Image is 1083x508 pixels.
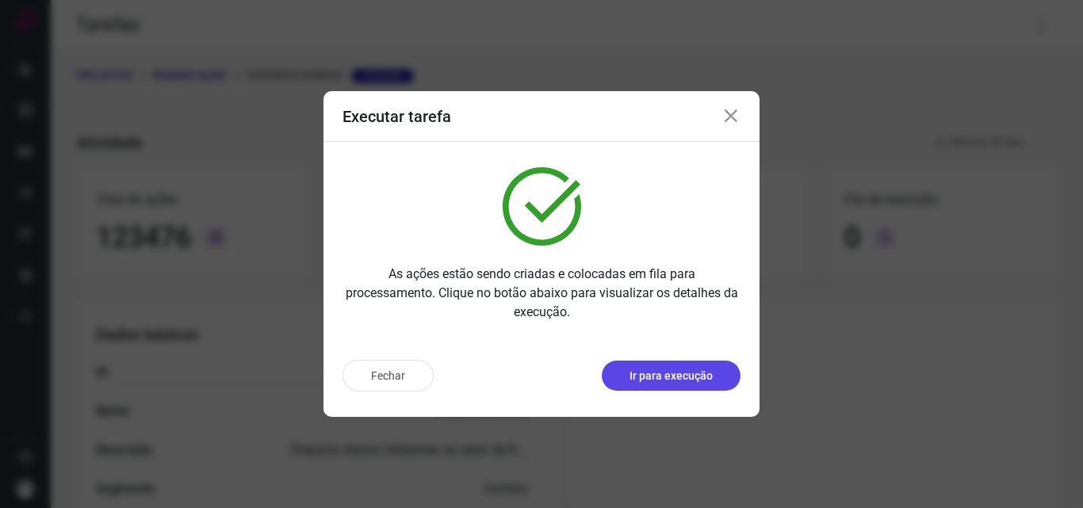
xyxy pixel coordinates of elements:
button: Ir para execução [602,361,740,391]
p: Ir para execução [630,368,713,384]
p: As ações estão sendo criadas e colocadas em fila para processamento. Clique no botão abaixo para ... [343,265,740,322]
img: verified.svg [503,167,581,246]
h3: Executar tarefa [343,107,451,126]
button: Fechar [343,360,434,392]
